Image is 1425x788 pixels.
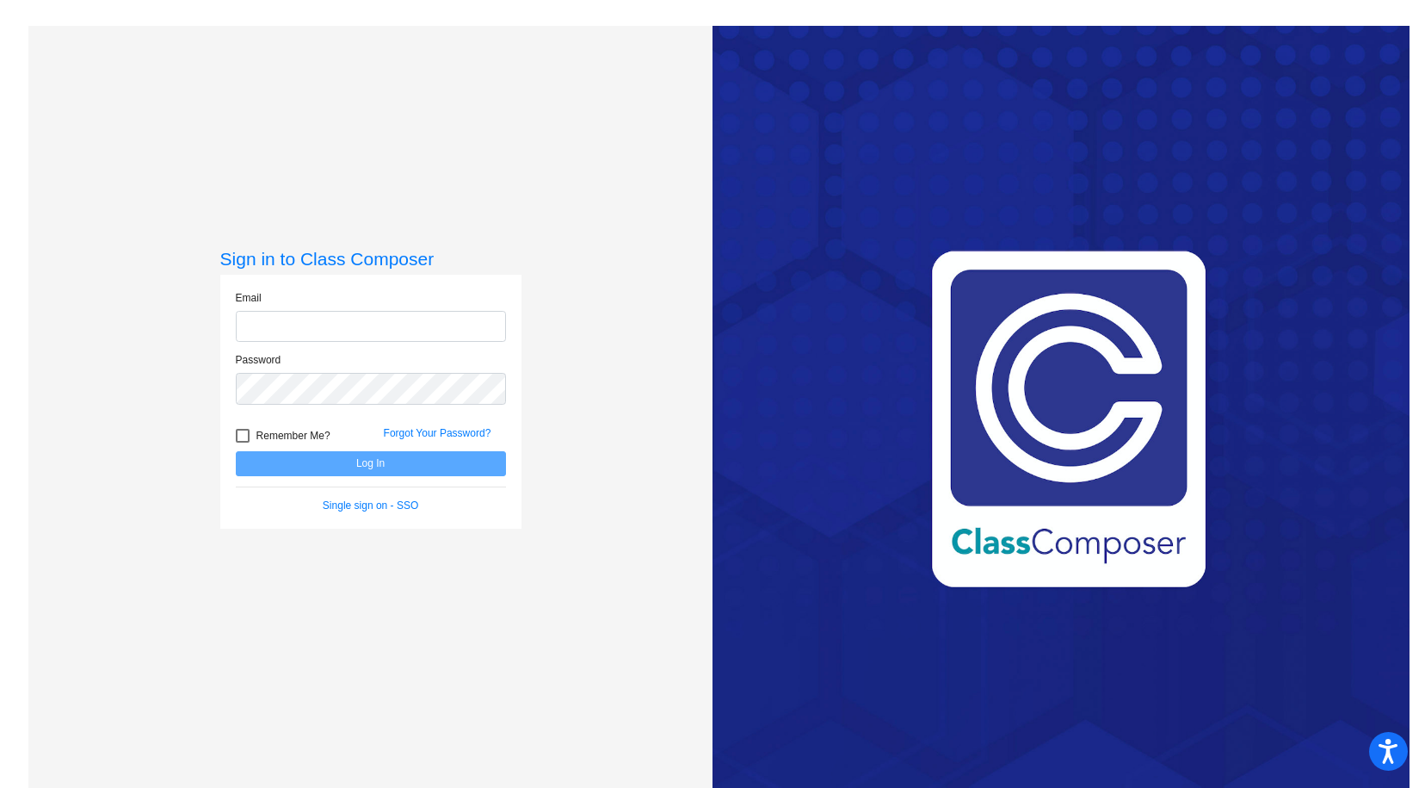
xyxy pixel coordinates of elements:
span: Remember Me? [256,425,330,446]
label: Password [236,352,281,368]
button: Log In [236,451,506,476]
a: Forgot Your Password? [384,427,491,439]
h3: Sign in to Class Composer [220,248,521,270]
label: Email [236,290,262,306]
a: Single sign on - SSO [323,499,418,512]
